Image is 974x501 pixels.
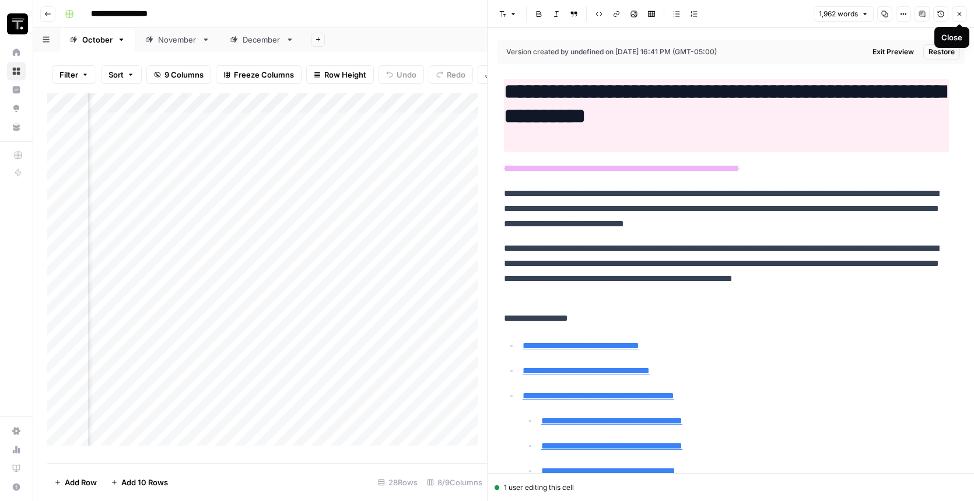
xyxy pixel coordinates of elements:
[135,28,220,51] a: November
[52,65,96,84] button: Filter
[146,65,211,84] button: 9 Columns
[868,44,919,59] button: Exit Preview
[7,62,26,80] a: Browse
[929,47,955,57] span: Restore
[397,69,416,80] span: Undo
[108,69,124,80] span: Sort
[59,28,135,51] a: October
[422,473,487,492] div: 8/9 Columns
[7,99,26,118] a: Opportunities
[506,47,790,57] div: Version created by undefined on [DATE] 16:41 PM (GMT-05:00)
[7,43,26,62] a: Home
[7,440,26,459] a: Usage
[104,473,175,492] button: Add 10 Rows
[447,69,465,80] span: Redo
[873,47,914,57] span: Exit Preview
[324,69,366,80] span: Row Height
[7,13,28,34] img: Thoughtspot Logo
[216,65,302,84] button: Freeze Columns
[82,34,113,45] div: October
[306,65,374,84] button: Row Height
[243,34,281,45] div: December
[7,459,26,478] a: Learning Hub
[379,65,424,84] button: Undo
[373,473,422,492] div: 28 Rows
[923,44,960,59] button: Restore
[7,9,26,38] button: Workspace: Thoughtspot
[7,422,26,440] a: Settings
[814,6,874,22] button: 1,962 words
[158,34,197,45] div: November
[65,477,97,488] span: Add Row
[495,482,967,493] div: 1 user editing this cell
[220,28,304,51] a: December
[59,69,78,80] span: Filter
[7,478,26,496] button: Help + Support
[234,69,294,80] span: Freeze Columns
[164,69,204,80] span: 9 Columns
[429,65,473,84] button: Redo
[101,65,142,84] button: Sort
[7,80,26,99] a: Insights
[47,473,104,492] button: Add Row
[819,9,858,19] span: 1,962 words
[7,118,26,136] a: Your Data
[121,477,168,488] span: Add 10 Rows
